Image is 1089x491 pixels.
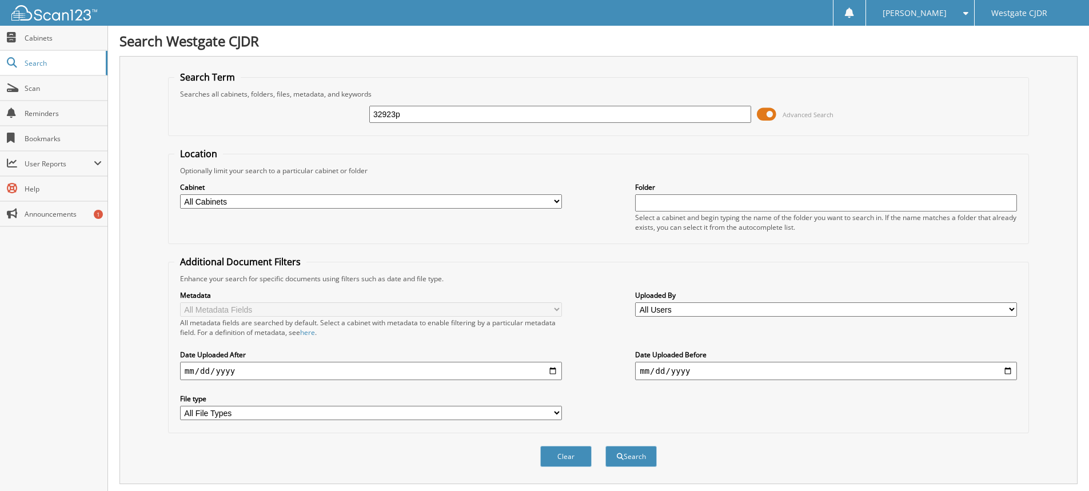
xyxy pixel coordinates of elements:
[25,109,102,118] span: Reminders
[174,256,306,268] legend: Additional Document Filters
[180,182,562,192] label: Cabinet
[25,184,102,194] span: Help
[635,362,1017,380] input: end
[25,33,102,43] span: Cabinets
[174,71,241,83] legend: Search Term
[180,362,562,380] input: start
[883,10,947,17] span: [PERSON_NAME]
[180,350,562,360] label: Date Uploaded After
[25,134,102,143] span: Bookmarks
[25,209,102,219] span: Announcements
[174,89,1023,99] div: Searches all cabinets, folders, files, metadata, and keywords
[635,213,1017,232] div: Select a cabinet and begin typing the name of the folder you want to search in. If the name match...
[174,166,1023,175] div: Optionally limit your search to a particular cabinet or folder
[635,182,1017,192] label: Folder
[25,58,100,68] span: Search
[635,350,1017,360] label: Date Uploaded Before
[540,446,592,467] button: Clear
[991,10,1047,17] span: Westgate CJDR
[300,328,315,337] a: here
[180,290,562,300] label: Metadata
[174,147,223,160] legend: Location
[25,83,102,93] span: Scan
[180,318,562,337] div: All metadata fields are searched by default. Select a cabinet with metadata to enable filtering b...
[11,5,97,21] img: scan123-logo-white.svg
[783,110,833,119] span: Advanced Search
[180,394,562,404] label: File type
[605,446,657,467] button: Search
[174,274,1023,284] div: Enhance your search for specific documents using filters such as date and file type.
[94,210,103,219] div: 1
[25,159,94,169] span: User Reports
[635,290,1017,300] label: Uploaded By
[119,31,1078,50] h1: Search Westgate CJDR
